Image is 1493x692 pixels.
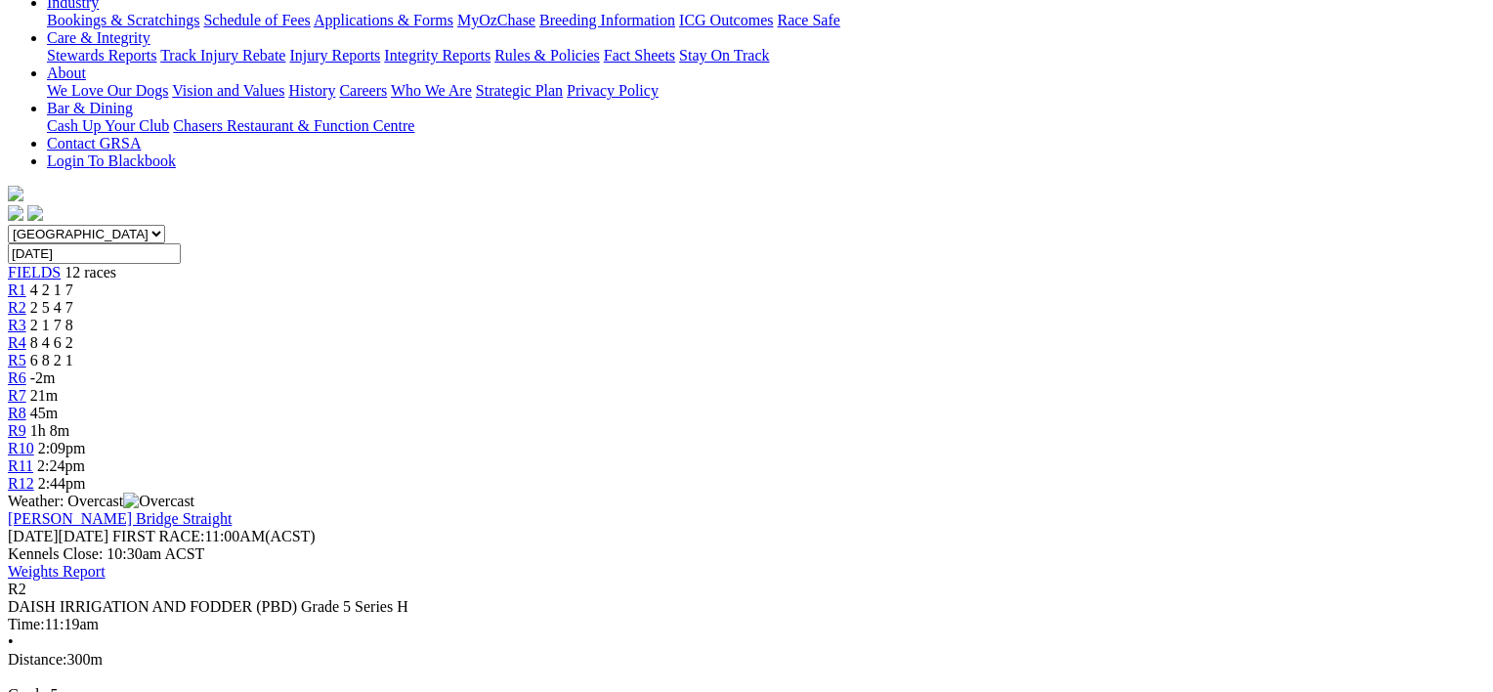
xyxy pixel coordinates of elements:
[38,440,86,456] span: 2:09pm
[172,82,284,99] a: Vision and Values
[37,457,85,474] span: 2:24pm
[8,493,194,509] span: Weather: Overcast
[8,317,26,333] a: R3
[173,117,414,134] a: Chasers Restaurant & Function Centre
[314,12,453,28] a: Applications & Forms
[30,369,56,386] span: -2m
[30,334,73,351] span: 8 4 6 2
[47,100,133,116] a: Bar & Dining
[30,281,73,298] span: 4 2 1 7
[494,47,600,64] a: Rules & Policies
[47,29,150,46] a: Care & Integrity
[30,317,73,333] span: 2 1 7 8
[30,352,73,368] span: 6 8 2 1
[47,12,1471,29] div: Industry
[112,528,204,544] span: FIRST RACE:
[8,422,26,439] a: R9
[567,82,659,99] a: Privacy Policy
[8,299,26,316] a: R2
[8,457,33,474] a: R11
[112,528,316,544] span: 11:00AM(ACST)
[30,299,73,316] span: 2 5 4 7
[27,205,43,221] img: twitter.svg
[8,281,26,298] a: R1
[30,387,58,404] span: 21m
[8,651,66,668] span: Distance:
[30,422,69,439] span: 1h 8m
[8,510,232,527] a: [PERSON_NAME] Bridge Straight
[8,528,108,544] span: [DATE]
[47,82,168,99] a: We Love Our Dogs
[679,12,773,28] a: ICG Outcomes
[289,47,380,64] a: Injury Reports
[47,47,1471,65] div: Care & Integrity
[47,117,1471,135] div: Bar & Dining
[47,82,1471,100] div: About
[8,545,1471,563] div: Kennels Close: 10:30am ACST
[288,82,335,99] a: History
[160,47,285,64] a: Track Injury Rebate
[8,633,14,650] span: •
[64,264,116,281] span: 12 races
[8,616,45,632] span: Time:
[47,65,86,81] a: About
[384,47,491,64] a: Integrity Reports
[30,405,58,421] span: 45m
[679,47,769,64] a: Stay On Track
[47,135,141,151] a: Contact GRSA
[123,493,194,510] img: Overcast
[203,12,310,28] a: Schedule of Fees
[47,117,169,134] a: Cash Up Your Club
[8,243,181,264] input: Select date
[8,334,26,351] a: R4
[47,47,156,64] a: Stewards Reports
[604,47,675,64] a: Fact Sheets
[391,82,472,99] a: Who We Are
[339,82,387,99] a: Careers
[47,152,176,169] a: Login To Blackbook
[38,475,86,492] span: 2:44pm
[8,651,1471,669] div: 300m
[8,440,34,456] a: R10
[8,405,26,421] a: R8
[8,205,23,221] img: facebook.svg
[8,528,59,544] span: [DATE]
[539,12,675,28] a: Breeding Information
[8,581,26,597] span: R2
[8,598,1471,616] div: DAISH IRRIGATION AND FODDER (PBD) Grade 5 Series H
[8,264,61,281] a: FIELDS
[8,387,26,404] a: R7
[476,82,563,99] a: Strategic Plan
[8,616,1471,633] div: 11:19am
[8,369,26,386] a: R6
[47,12,199,28] a: Bookings & Scratchings
[8,475,34,492] a: R12
[457,12,535,28] a: MyOzChase
[777,12,839,28] a: Race Safe
[8,563,106,580] a: Weights Report
[8,352,26,368] a: R5
[8,186,23,201] img: logo-grsa-white.png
